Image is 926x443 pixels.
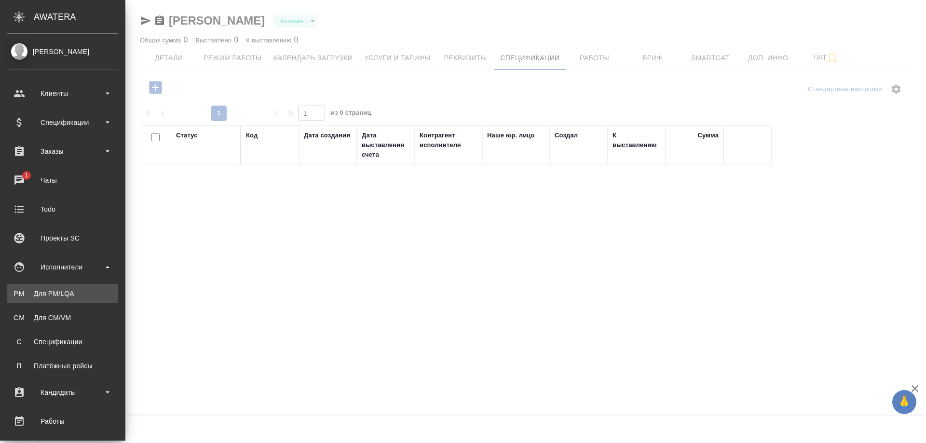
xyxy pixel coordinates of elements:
div: Спецификации [12,337,113,347]
span: 1 [19,171,34,180]
div: Для CM/VM [12,313,113,322]
a: ППлатёжные рейсы [7,356,118,376]
div: Дата создания [304,131,350,140]
div: Клиенты [7,86,118,101]
div: Контрагент исполнителя [420,131,477,150]
div: Сумма [698,131,719,140]
a: CMДля CM/VM [7,308,118,327]
div: AWATERA [34,7,125,27]
div: Статус [176,131,198,140]
div: Создал [555,131,578,140]
div: Платёжные рейсы [12,361,113,371]
div: Исполнители [7,260,118,274]
div: Спецификации [7,115,118,130]
button: 🙏 [892,390,916,414]
div: К выставлению [613,131,661,150]
div: Todo [7,202,118,216]
span: 🙏 [896,392,912,412]
a: PMДля PM/LQA [7,284,118,303]
div: Заказы [7,144,118,159]
a: ССпецификации [7,332,118,351]
div: Код [246,131,258,140]
a: Todo [2,197,123,221]
div: Для PM/LQA [12,289,113,298]
div: Наше юр. лицо [487,131,535,140]
div: Дата выставления счета [362,131,410,160]
a: Проекты SC [2,226,123,250]
div: Чаты [7,173,118,188]
a: 1Чаты [2,168,123,192]
div: Работы [7,414,118,429]
a: Работы [2,409,123,433]
div: Кандидаты [7,385,118,400]
div: Проекты SC [7,231,118,245]
div: [PERSON_NAME] [7,46,118,57]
